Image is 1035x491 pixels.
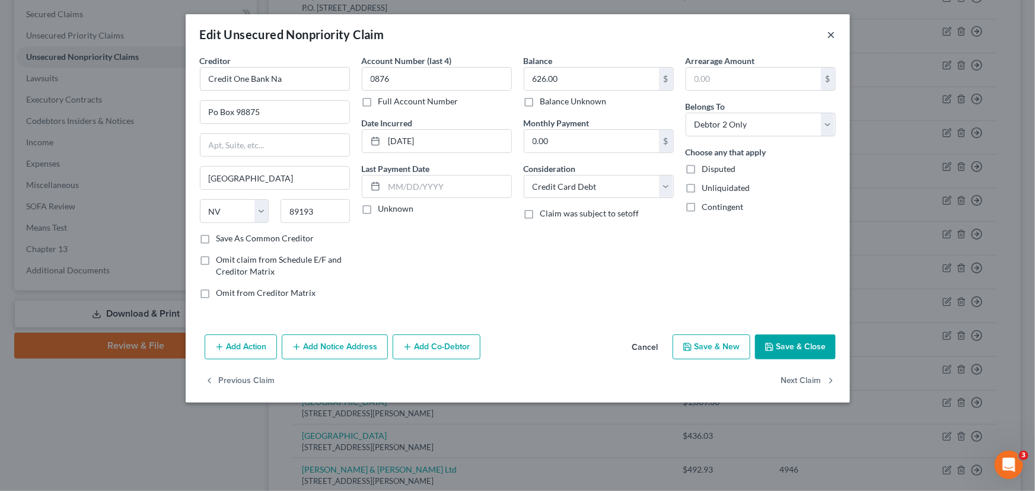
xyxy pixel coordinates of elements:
label: Date Incurred [362,117,413,129]
span: 3 [1019,451,1028,460]
span: Claim was subject to setoff [540,208,639,218]
label: Choose any that apply [686,146,766,158]
input: Search creditor by name... [200,67,350,91]
span: Omit claim from Schedule E/F and Creditor Matrix [216,254,342,276]
input: Enter zip... [281,199,350,223]
input: 0.00 [524,130,659,152]
span: Belongs To [686,101,725,111]
input: MM/DD/YYYY [384,176,511,198]
input: Enter address... [200,101,349,123]
label: Balance Unknown [540,95,607,107]
label: Balance [524,55,553,67]
label: Arrearage Amount [686,55,755,67]
input: Apt, Suite, etc... [200,134,349,157]
button: Add Co-Debtor [393,334,480,359]
div: $ [659,130,673,152]
span: Creditor [200,56,231,66]
button: × [827,27,836,42]
input: XXXX [362,67,512,91]
input: MM/DD/YYYY [384,130,511,152]
button: Add Action [205,334,277,359]
button: Previous Claim [205,369,275,394]
label: Unknown [378,203,414,215]
button: Cancel [623,336,668,359]
div: Edit Unsecured Nonpriority Claim [200,26,384,43]
button: Add Notice Address [282,334,388,359]
label: Save As Common Creditor [216,232,314,244]
input: 0.00 [686,68,821,90]
iframe: Intercom live chat [995,451,1023,479]
span: Contingent [702,202,744,212]
span: Omit from Creditor Matrix [216,288,316,298]
div: $ [821,68,835,90]
label: Monthly Payment [524,117,590,129]
button: Next Claim [781,369,836,394]
label: Full Account Number [378,95,458,107]
div: $ [659,68,673,90]
span: Disputed [702,164,736,174]
label: Last Payment Date [362,162,430,175]
label: Account Number (last 4) [362,55,452,67]
span: Unliquidated [702,183,750,193]
input: 0.00 [524,68,659,90]
label: Consideration [524,162,576,175]
input: Enter city... [200,167,349,189]
button: Save & New [673,334,750,359]
button: Save & Close [755,334,836,359]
